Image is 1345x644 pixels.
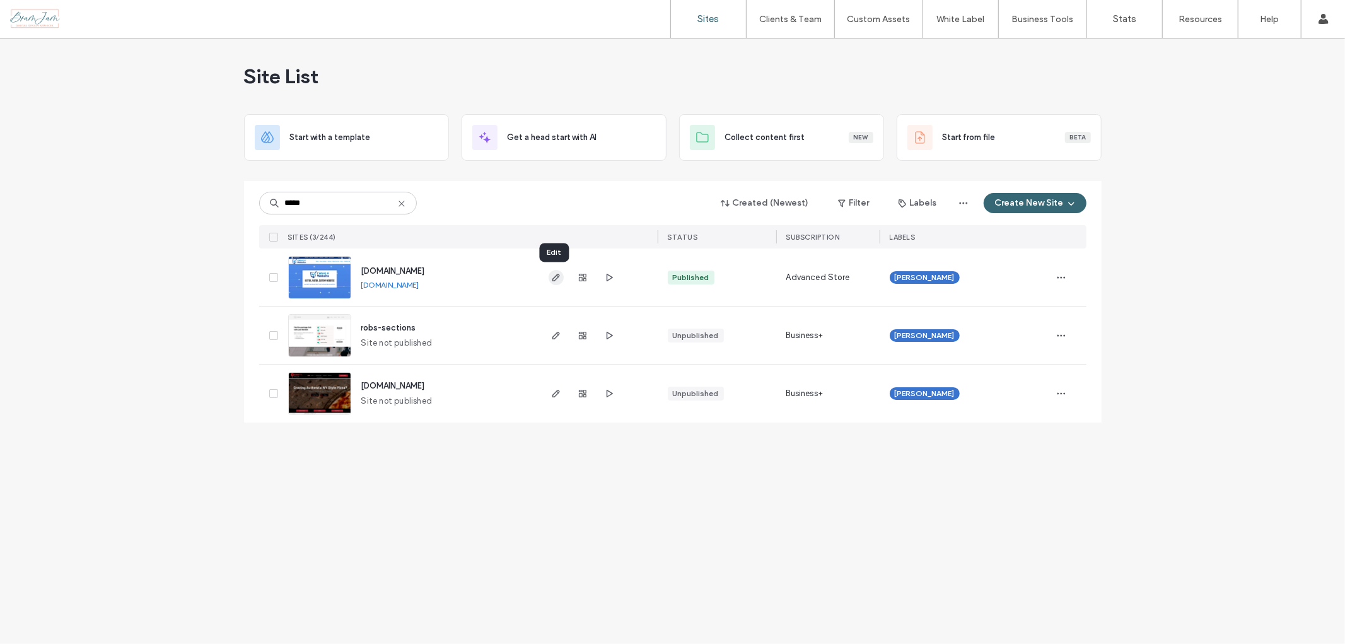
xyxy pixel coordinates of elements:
div: Unpublished [673,330,719,341]
span: [PERSON_NAME] [895,330,955,341]
label: Clients & Team [759,14,822,25]
span: STATUS [668,233,698,242]
span: Start from file [943,131,996,144]
span: Start with a template [290,131,371,144]
span: Advanced Store [786,271,850,284]
label: White Label [937,14,985,25]
div: Start from fileBeta [897,114,1102,161]
span: Site List [244,64,319,89]
label: Business Tools [1012,14,1074,25]
label: Sites [698,13,719,25]
button: Filter [825,193,882,213]
button: Labels [887,193,948,213]
a: [DOMAIN_NAME] [361,381,425,390]
a: [DOMAIN_NAME] [361,266,425,276]
a: [DOMAIN_NAME] [361,280,419,290]
span: [PERSON_NAME] [895,272,955,283]
div: Unpublished [673,388,719,399]
span: Collect content first [725,131,805,144]
a: robs-sections [361,323,416,332]
div: Start with a template [244,114,449,161]
button: Created (Newest) [710,193,820,213]
div: Published [673,272,709,283]
span: Site not published [361,337,433,349]
span: SUBSCRIPTION [786,233,840,242]
button: Create New Site [984,193,1086,213]
div: Beta [1065,132,1091,143]
span: Business+ [786,387,824,400]
label: Stats [1113,13,1136,25]
span: SITES (3/244) [288,233,337,242]
span: Site not published [361,395,433,407]
span: [PERSON_NAME] [895,388,955,399]
div: New [849,132,873,143]
label: Help [1261,14,1279,25]
span: Help [28,9,54,20]
div: Get a head start with AI [462,114,667,161]
label: Resources [1179,14,1222,25]
label: Custom Assets [847,14,911,25]
span: LABELS [890,233,916,242]
div: Edit [540,243,569,262]
span: Get a head start with AI [508,131,597,144]
span: Business+ [786,329,824,342]
div: Collect content firstNew [679,114,884,161]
